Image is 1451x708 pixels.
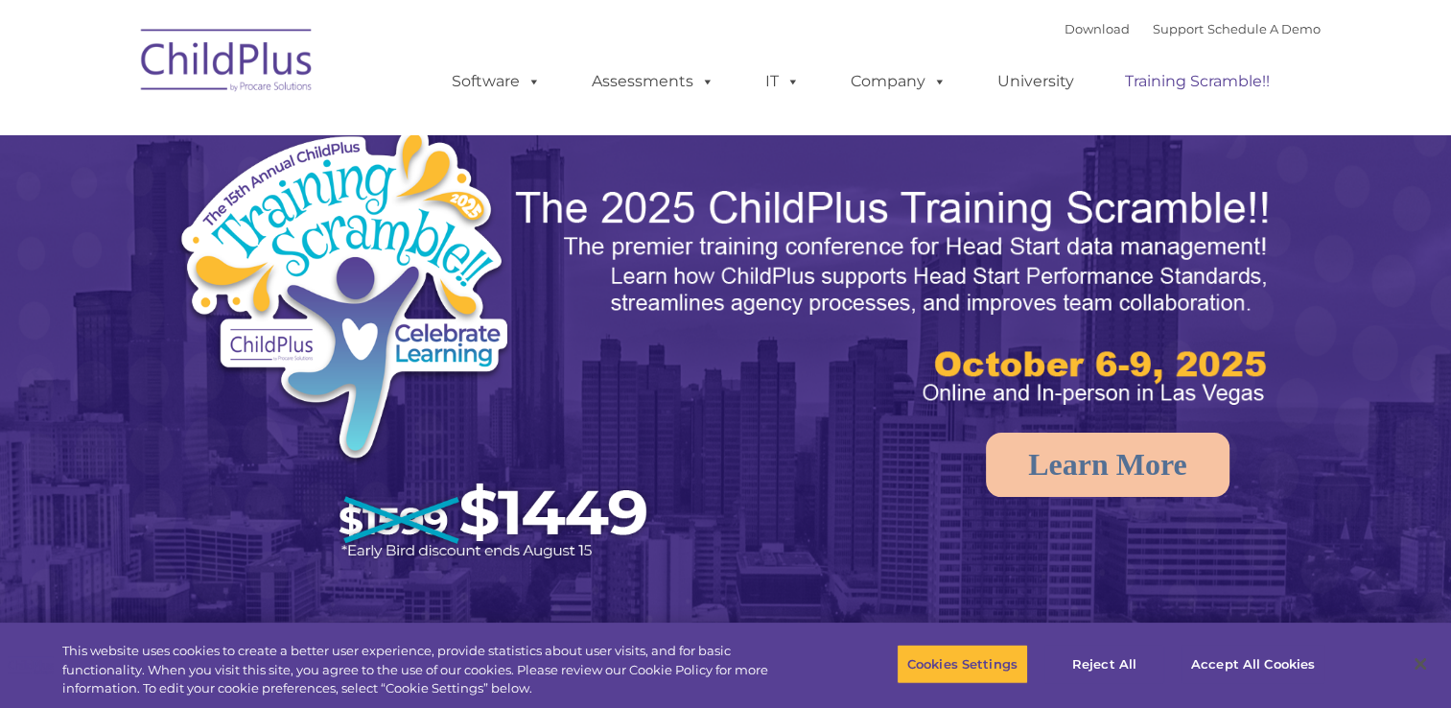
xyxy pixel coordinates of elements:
[831,62,966,101] a: Company
[897,644,1028,684] button: Cookies Settings
[267,205,348,220] span: Phone number
[986,433,1229,497] a: Learn More
[573,62,734,101] a: Assessments
[433,62,560,101] a: Software
[1065,21,1130,36] a: Download
[1106,62,1289,101] a: Training Scramble!!
[267,127,325,141] span: Last name
[1065,21,1321,36] font: |
[1153,21,1204,36] a: Support
[1044,644,1164,684] button: Reject All
[978,62,1093,101] a: University
[131,15,323,111] img: ChildPlus by Procare Solutions
[62,642,798,698] div: This website uses cookies to create a better user experience, provide statistics about user visit...
[1207,21,1321,36] a: Schedule A Demo
[1399,643,1441,685] button: Close
[1181,644,1325,684] button: Accept All Cookies
[746,62,819,101] a: IT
